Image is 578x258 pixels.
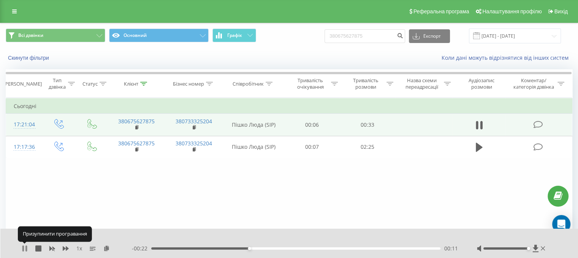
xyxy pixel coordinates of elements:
[14,117,34,132] div: 17:21:04
[285,136,340,158] td: 00:07
[76,245,82,252] span: 1 x
[552,215,570,233] div: Open Intercom Messenger
[409,29,450,43] button: Експорт
[340,136,395,158] td: 02:25
[82,81,98,87] div: Статус
[459,77,504,90] div: Аудіозапис розмови
[223,136,285,158] td: Пішко Люда (SIP)
[325,29,405,43] input: Пошук за номером
[48,77,66,90] div: Тип дзвінка
[109,29,209,42] button: Основний
[6,99,572,114] td: Сьогодні
[3,81,42,87] div: [PERSON_NAME]
[248,247,251,250] div: Accessibility label
[347,77,385,90] div: Тривалість розмови
[124,81,138,87] div: Клієнт
[340,114,395,136] td: 00:33
[173,81,204,87] div: Бізнес номер
[118,140,155,147] a: 380675627875
[6,29,105,42] button: Всі дзвінки
[444,245,458,252] span: 00:11
[554,8,568,14] span: Вихід
[132,245,151,252] span: - 00:22
[482,8,542,14] span: Налаштування профілю
[291,77,329,90] div: Тривалість очікування
[442,54,572,61] a: Коли дані можуть відрізнятися вiд інших систем
[285,114,340,136] td: 00:06
[511,77,556,90] div: Коментар/категорія дзвінка
[176,140,212,147] a: 380733325204
[233,81,264,87] div: Співробітник
[176,118,212,125] a: 380733325204
[223,114,285,136] td: Пішко Люда (SIP)
[402,77,442,90] div: Назва схеми переадресації
[212,29,256,42] button: Графік
[413,8,469,14] span: Реферальна програма
[18,32,43,38] span: Всі дзвінки
[527,247,530,250] div: Accessibility label
[118,118,155,125] a: 380675627875
[6,54,53,61] button: Скинути фільтри
[227,33,242,38] span: Графік
[14,140,34,154] div: 17:17:36
[18,226,92,242] div: Призупинити програвання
